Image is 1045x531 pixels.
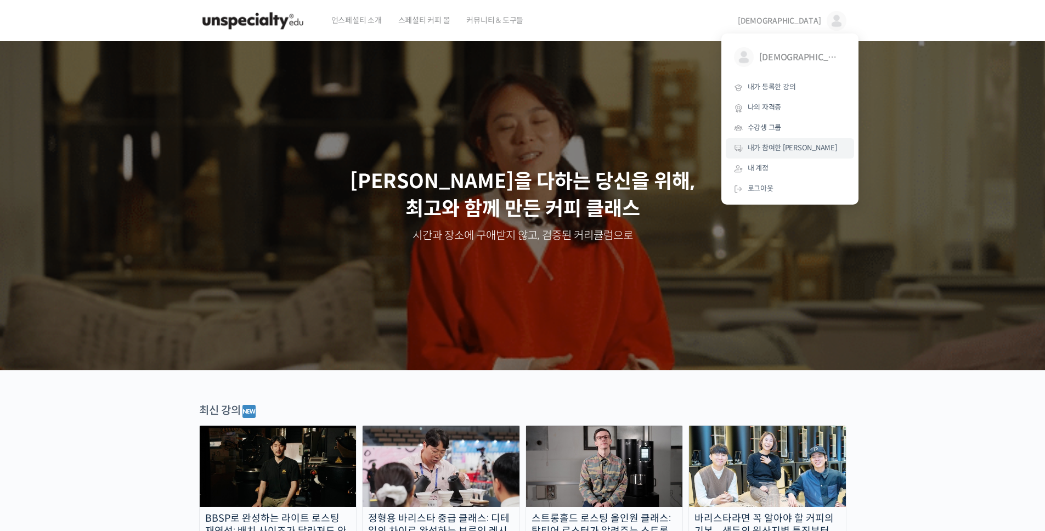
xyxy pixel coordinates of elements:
span: [DEMOGRAPHIC_DATA] [738,16,821,26]
a: 내가 참여한 [PERSON_NAME] [726,138,854,159]
a: 내가 등록한 강의 [726,77,854,98]
span: 로그아웃 [748,184,773,193]
a: 로그아웃 [726,179,854,199]
p: [PERSON_NAME]을 다하는 당신을 위해, 최고와 함께 만든 커피 클래스 [11,168,1035,223]
span: 나의 자격증 [748,103,782,112]
span: [DEMOGRAPHIC_DATA] [759,47,840,68]
a: 수강생 그룹 [726,118,854,138]
a: [DEMOGRAPHIC_DATA] [726,39,854,77]
div: 최신 강의 [199,403,846,420]
img: 🆕 [242,405,256,418]
a: 설정 [142,348,211,375]
img: malic-roasting-class_course-thumbnail.jpg [200,426,357,507]
a: 내 계정 [726,159,854,179]
img: advanced-brewing_course-thumbnail.jpeg [363,426,519,507]
span: 내가 참여한 [PERSON_NAME] [748,143,837,152]
p: 시간과 장소에 구애받지 않고, 검증된 커리큘럼으로 [11,228,1035,244]
img: momos_course-thumbnail.jpg [689,426,846,507]
a: 홈 [3,348,72,375]
span: 내 계정 [748,163,769,173]
img: stronghold-roasting_course-thumbnail.jpg [526,426,683,507]
a: 대화 [72,348,142,375]
span: 대화 [100,365,114,374]
span: 내가 등록한 강의 [748,82,796,92]
span: 수강생 그룹 [748,123,782,132]
span: 설정 [170,364,183,373]
span: 홈 [35,364,41,373]
a: 나의 자격증 [726,98,854,118]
